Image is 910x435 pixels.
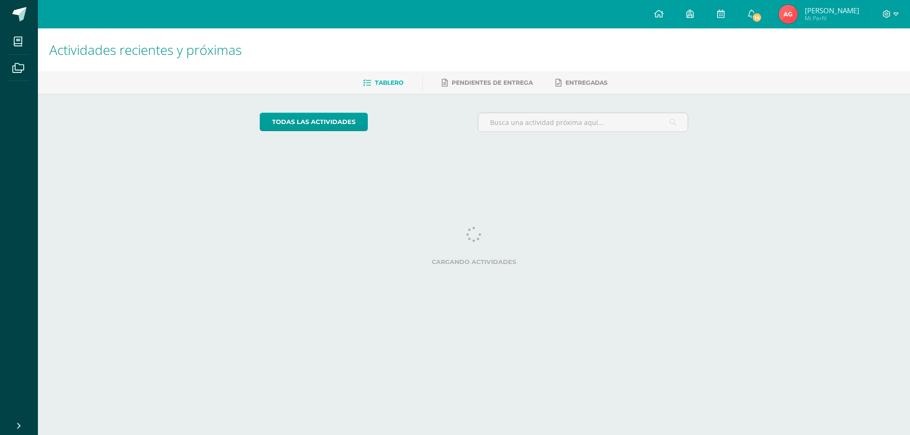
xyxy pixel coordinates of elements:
[565,79,608,86] span: Entregadas
[260,113,368,131] a: todas las Actividades
[779,5,798,24] img: d0283cf790d96519256ad28a7651b237.png
[478,113,688,132] input: Busca una actividad próxima aquí...
[452,79,533,86] span: Pendientes de entrega
[555,75,608,90] a: Entregadas
[442,75,533,90] a: Pendientes de entrega
[805,6,859,15] span: [PERSON_NAME]
[752,12,762,23] span: 14
[260,258,689,266] label: Cargando actividades
[805,14,859,22] span: Mi Perfil
[49,41,242,59] span: Actividades recientes y próximas
[363,75,403,90] a: Tablero
[375,79,403,86] span: Tablero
